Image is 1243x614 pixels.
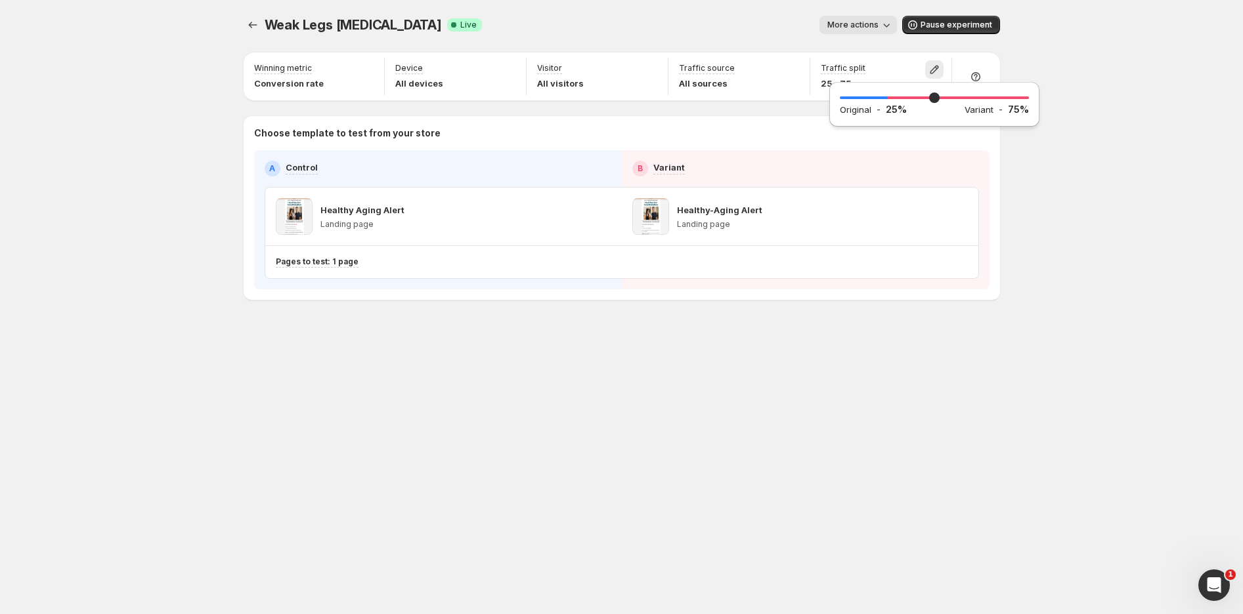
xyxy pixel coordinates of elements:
p: All devices [395,77,443,90]
h2: A [269,163,275,174]
img: Healthy Aging Alert [276,198,313,235]
p: Pages to test: 1 page [276,256,359,267]
div: - [965,103,1029,116]
button: Experiments [244,16,262,34]
div: - [840,103,965,116]
iframe: Intercom live chat [1198,569,1230,601]
span: 1 [1225,569,1236,580]
h2: Original [840,103,871,116]
p: Conversion rate [254,77,324,90]
p: All sources [679,77,735,90]
p: All visitors [537,77,584,90]
p: Control [286,161,318,174]
button: Pause experiment [902,16,1000,34]
p: Device [395,63,423,73]
p: Landing page [320,219,404,230]
p: 25 - 75 [821,77,865,90]
p: Traffic source [679,63,735,73]
p: Traffic split [821,63,865,73]
p: Visitor [537,63,562,73]
h2: B [638,163,643,174]
span: Weak Legs [MEDICAL_DATA] [265,17,442,33]
p: Choose template to test from your store [254,127,990,140]
span: Pause experiment [921,20,992,30]
p: Winning metric [254,63,312,73]
p: Landing page [677,219,762,230]
h2: Variant [965,103,993,116]
p: Healthy Aging Alert [320,203,404,216]
img: Healthy-Aging Alert [632,198,669,235]
span: More actions [827,20,879,30]
p: Healthy-Aging Alert [677,203,762,216]
button: More actions [819,16,897,34]
p: 25 % [886,103,907,116]
span: Live [460,20,477,30]
p: Variant [653,161,685,174]
p: 75 % [1008,103,1029,116]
